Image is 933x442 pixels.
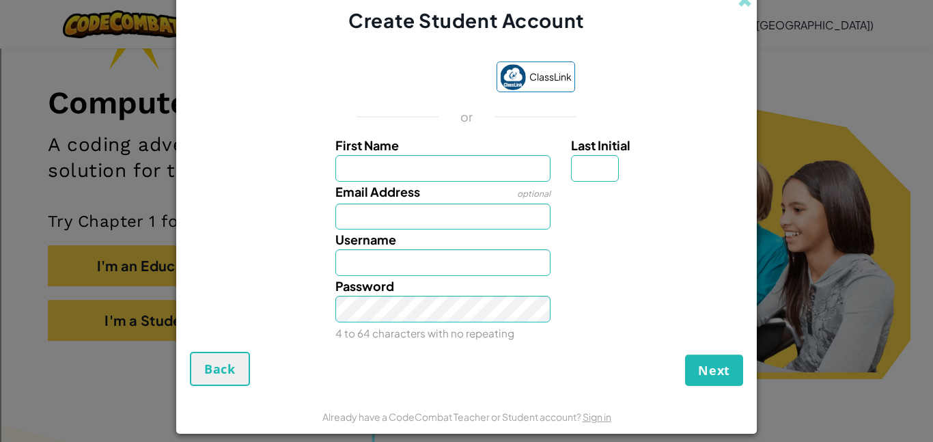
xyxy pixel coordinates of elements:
[335,184,420,199] span: Email Address
[529,67,572,87] span: ClassLink
[204,361,236,377] span: Back
[583,411,611,423] a: Sign in
[335,232,396,247] span: Username
[5,79,928,92] div: Rename
[190,352,250,386] button: Back
[5,5,928,18] div: Sort A > Z
[517,189,551,199] span: optional
[698,362,730,378] span: Next
[335,278,394,294] span: Password
[500,64,526,90] img: classlink-logo-small.png
[335,327,514,340] small: 4 to 64 characters with no repeating
[5,42,928,55] div: Delete
[335,137,399,153] span: First Name
[5,30,928,42] div: Move To ...
[5,18,928,30] div: Sort New > Old
[322,411,583,423] span: Already have a CodeCombat Teacher or Student account?
[5,67,928,79] div: Sign out
[351,64,490,94] iframe: Sign in with Google Button
[571,137,630,153] span: Last Initial
[460,109,473,125] p: or
[5,92,928,104] div: Move To ...
[685,355,743,386] button: Next
[348,8,584,32] span: Create Student Account
[5,55,928,67] div: Options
